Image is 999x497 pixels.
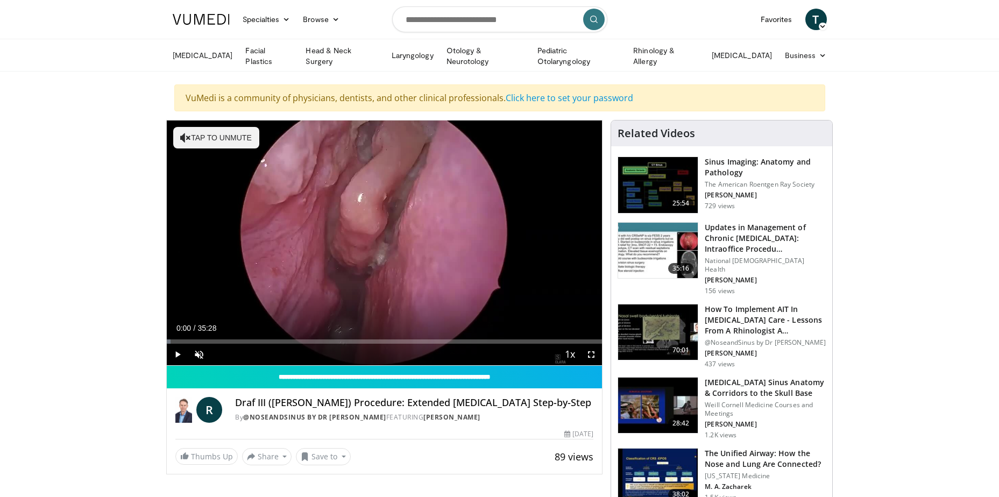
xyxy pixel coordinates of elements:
span: 89 views [555,450,593,463]
p: 1.2K views [705,431,736,439]
button: Playback Rate [559,344,580,365]
h3: The Unified Airway: How the Nose and Lung Are Connected? [705,448,826,470]
a: Thumbs Up [175,448,238,465]
a: Head & Neck Surgery [299,45,385,67]
p: National [DEMOGRAPHIC_DATA] Health [705,257,826,274]
img: 5d00bf9a-6682-42b9-8190-7af1e88f226b.150x105_q85_crop-smart_upscale.jpg [618,157,698,213]
a: Browse [296,9,346,30]
a: Rhinology & Allergy [627,45,705,67]
button: Fullscreen [580,344,602,365]
div: VuMedi is a community of physicians, dentists, and other clinical professionals. [174,84,825,111]
span: 35:28 [197,324,216,332]
p: M. A. Zacharek [705,482,826,491]
a: Laryngology [385,45,440,66]
span: 35:16 [668,263,694,274]
h3: How To Implement AIT In [MEDICAL_DATA] Care - Lessons From A Rhinologist A… [705,304,826,336]
img: 276d523b-ec6d-4eb7-b147-bbf3804ee4a7.150x105_q85_crop-smart_upscale.jpg [618,378,698,434]
p: 156 views [705,287,735,295]
video-js: Video Player [167,120,603,366]
p: [US_STATE] Medicine [705,472,826,480]
img: 4d46ad28-bf85-4ffa-992f-e5d3336e5220.150x105_q85_crop-smart_upscale.jpg [618,223,698,279]
a: Business [778,45,833,66]
div: [DATE] [564,429,593,439]
a: Favorites [754,9,799,30]
p: 729 views [705,202,735,210]
span: 28:42 [668,418,694,429]
a: @NoseandSinus by Dr [PERSON_NAME] [243,413,386,422]
img: @NoseandSinus by Dr Richard Harvey [175,397,193,423]
a: [MEDICAL_DATA] [166,45,239,66]
a: 28:42 [MEDICAL_DATA] Sinus Anatomy & Corridors to the Skull Base Weill Cornell Medicine Courses a... [618,377,826,439]
span: / [194,324,196,332]
p: [PERSON_NAME] [705,191,826,200]
h4: Related Videos [618,127,695,140]
input: Search topics, interventions [392,6,607,32]
button: Unmute [188,344,210,365]
div: By FEATURING [235,413,593,422]
a: 25:54 Sinus Imaging: Anatomy and Pathology The American Roentgen Ray Society [PERSON_NAME] 729 views [618,157,826,214]
a: 70:01 How To Implement AIT In [MEDICAL_DATA] Care - Lessons From A Rhinologist A… @NoseandSinus b... [618,304,826,368]
button: Save to [296,448,351,465]
a: Click here to set your password [506,92,633,104]
p: @NoseandSinus by Dr [PERSON_NAME] [705,338,826,347]
a: [MEDICAL_DATA] [705,45,778,66]
button: Tap to unmute [173,127,259,148]
p: 437 views [705,360,735,368]
p: Weill Cornell Medicine Courses and Meetings [705,401,826,418]
p: The American Roentgen Ray Society [705,180,826,189]
a: R [196,397,222,423]
h3: Updates in Management of Chronic [MEDICAL_DATA]: Intraoffice Procedu… [705,222,826,254]
h3: [MEDICAL_DATA] Sinus Anatomy & Corridors to the Skull Base [705,377,826,399]
div: Progress Bar [167,339,603,344]
a: Facial Plastics [239,45,299,67]
span: 25:54 [668,198,694,209]
button: Share [242,448,292,465]
a: Pediatric Otolaryngology [531,45,627,67]
button: Play [167,344,188,365]
h4: Draf III ([PERSON_NAME]) Procedure: Extended [MEDICAL_DATA] Step-by-Step [235,397,593,409]
a: 35:16 Updates in Management of Chronic [MEDICAL_DATA]: Intraoffice Procedu… National [DEMOGRAPHIC... [618,222,826,295]
span: 0:00 [176,324,191,332]
p: [PERSON_NAME] [705,349,826,358]
p: [PERSON_NAME] [705,420,826,429]
a: T [805,9,827,30]
a: Otology & Neurotology [440,45,531,67]
span: 70:01 [668,345,694,356]
img: 3d43f09a-5d0c-4774-880e-3909ea54edb9.150x105_q85_crop-smart_upscale.jpg [618,304,698,360]
a: Specialties [236,9,297,30]
a: [PERSON_NAME] [423,413,480,422]
h3: Sinus Imaging: Anatomy and Pathology [705,157,826,178]
p: [PERSON_NAME] [705,276,826,285]
img: VuMedi Logo [173,14,230,25]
